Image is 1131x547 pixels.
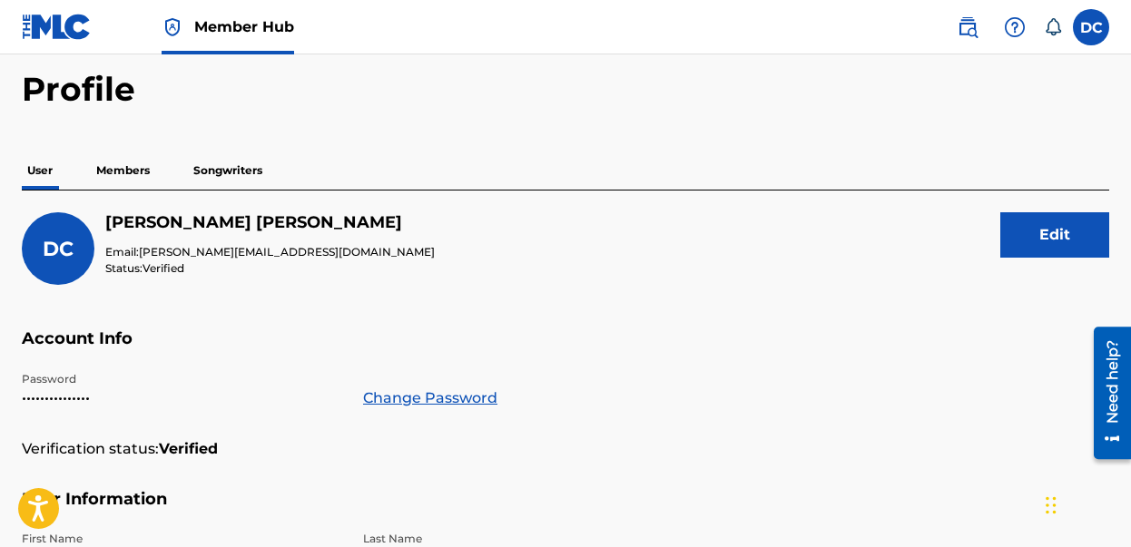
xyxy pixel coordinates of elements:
[1044,18,1062,36] div: Notifications
[1040,460,1131,547] iframe: Chat Widget
[159,438,218,460] strong: Verified
[22,531,341,547] p: First Name
[22,438,159,460] p: Verification status:
[1046,478,1057,532] div: Drag
[363,531,683,547] p: Last Name
[22,328,1109,371] h5: Account Info
[91,151,155,190] p: Members
[22,489,1109,532] h5: User Information
[143,261,184,275] span: Verified
[957,16,979,38] img: search
[162,16,183,38] img: Top Rightsholder
[22,371,341,387] p: Password
[22,151,58,190] p: User
[139,245,435,259] span: [PERSON_NAME][EMAIL_ADDRESS][DOMAIN_NAME]
[22,69,1109,110] h2: Profile
[1000,212,1109,258] button: Edit
[105,244,435,260] p: Email:
[194,16,294,37] span: Member Hub
[1080,320,1131,466] iframe: Resource Center
[1004,16,1026,38] img: help
[105,212,435,233] h5: Daniel Coleman
[997,9,1033,45] div: Help
[22,387,341,409] p: •••••••••••••••
[949,9,986,45] a: Public Search
[22,14,92,40] img: MLC Logo
[1073,9,1109,45] div: User Menu
[105,260,435,277] p: Status:
[363,387,497,409] a: Change Password
[43,237,74,261] span: DC
[188,151,268,190] p: Songwriters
